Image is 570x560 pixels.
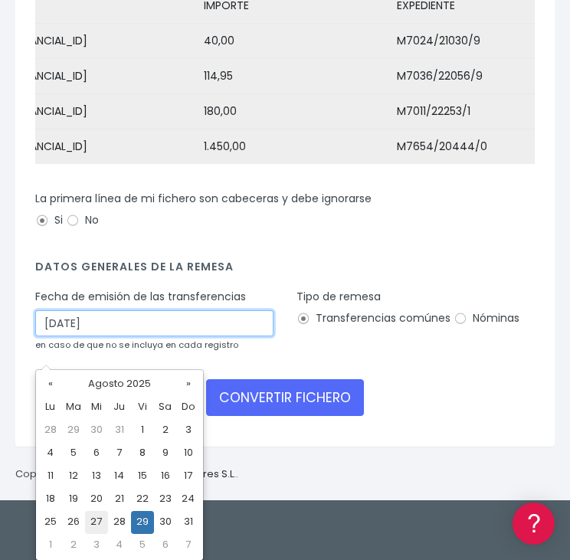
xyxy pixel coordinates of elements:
p: Copyright © 2025 . [15,467,238,483]
a: Videotutoriales [15,241,291,265]
td: 30 [85,419,108,442]
a: General [15,329,291,352]
td: 31 [177,511,200,534]
td: 28 [39,419,62,442]
td: 28 [108,511,131,534]
td: [FINANCIAL_ID] [5,93,198,129]
td: 17 [177,465,200,488]
td: 14 [108,465,131,488]
td: 2 [62,534,85,557]
td: 9 [154,442,177,465]
label: Si [35,212,63,228]
label: Tipo de remesa [296,289,381,305]
th: Agosto 2025 [62,373,177,396]
td: 6 [154,534,177,557]
td: 1 [131,419,154,442]
td: 4 [108,534,131,557]
td: 12 [62,465,85,488]
th: Mi [85,396,108,419]
th: Vi [131,396,154,419]
td: 21 [108,488,131,511]
td: 180,00 [198,93,391,129]
td: 24 [177,488,200,511]
label: No [66,212,99,228]
td: 22 [131,488,154,511]
td: 15 [131,465,154,488]
th: » [177,373,200,396]
td: 8 [131,442,154,465]
th: Ma [62,396,85,419]
td: 7 [108,442,131,465]
a: Perfiles de empresas [15,265,291,289]
div: Facturación [15,304,291,319]
a: Información general [15,130,291,154]
td: 40,00 [198,23,391,58]
label: Nóminas [454,310,519,326]
div: Programadores [15,368,291,382]
th: Lu [39,396,62,419]
td: 1 [39,534,62,557]
td: 20 [85,488,108,511]
td: 5 [62,442,85,465]
td: 13 [85,465,108,488]
th: Ju [108,396,131,419]
h4: Datos generales de la remesa [35,260,535,281]
td: 27 [85,511,108,534]
th: « [39,373,62,396]
a: POWERED BY ENCHANT [211,441,295,456]
label: La primera línea de mi fichero son cabeceras y debe ignorarse [35,191,372,207]
td: [FINANCIAL_ID] [5,58,198,93]
td: 10 [177,442,200,465]
label: Transferencias comúnes [296,310,450,326]
td: 3 [177,419,200,442]
td: 1.450,00 [198,129,391,164]
div: Información general [15,106,291,121]
div: Convertir ficheros [15,169,291,184]
small: en caso de que no se incluya en cada registro [35,339,238,351]
th: Do [177,396,200,419]
td: 25 [39,511,62,534]
td: 31 [108,419,131,442]
td: 3 [85,534,108,557]
td: 6 [85,442,108,465]
td: [FINANCIAL_ID] [5,23,198,58]
td: 18 [39,488,62,511]
td: 19 [62,488,85,511]
td: 4 [39,442,62,465]
a: Formatos [15,194,291,218]
td: 16 [154,465,177,488]
th: Sa [154,396,177,419]
td: 30 [154,511,177,534]
td: 5 [131,534,154,557]
td: 26 [62,511,85,534]
td: [FINANCIAL_ID] [5,129,198,164]
td: 7 [177,534,200,557]
td: 29 [131,511,154,534]
td: 29 [62,419,85,442]
button: CONVERTIR FICHERO [206,379,364,416]
td: 114,95 [198,58,391,93]
td: 2 [154,419,177,442]
label: Fecha de emisión de las transferencias [35,289,246,305]
a: API [15,391,291,415]
td: 11 [39,465,62,488]
td: 23 [154,488,177,511]
button: Contáctanos [15,410,291,437]
a: Problemas habituales [15,218,291,241]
